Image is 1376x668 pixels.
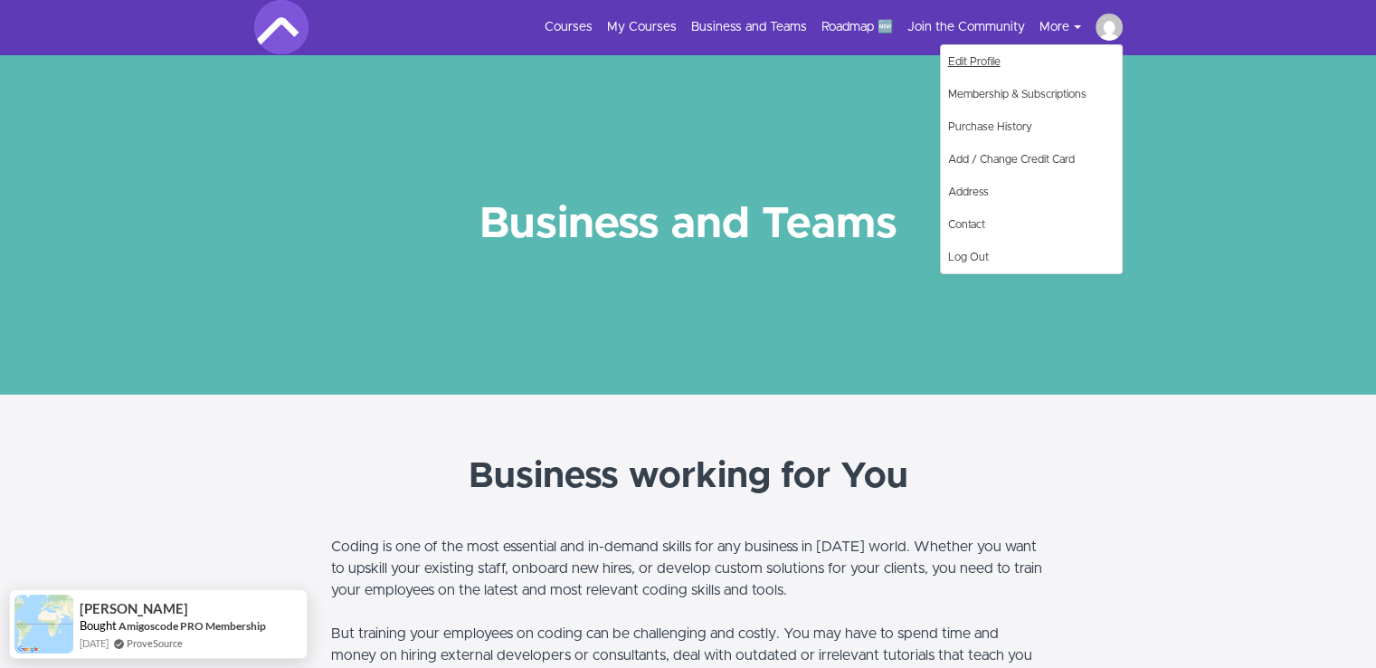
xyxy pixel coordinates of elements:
[80,635,109,651] span: [DATE]
[479,203,897,246] strong: Business and Teams
[1096,14,1123,41] img: rozimuhammadjon571@gmail.com
[545,18,593,36] a: Courses
[607,18,677,36] a: My Courses
[691,18,807,36] a: Business and Teams
[821,18,893,36] a: Roadmap 🆕
[1039,18,1096,36] button: More
[14,595,73,654] img: provesource social proof notification image
[941,78,1122,110] a: Membership & Subscriptions
[80,601,188,616] span: [PERSON_NAME]
[941,241,1122,273] a: Log Out
[941,208,1122,241] a: Contact
[941,143,1122,176] a: Add / Change Credit Card
[80,618,117,633] span: Bought
[119,619,266,633] a: Amigoscode PRO Membership
[469,458,908,494] strong: Business working for You
[127,635,183,651] a: ProveSource
[941,110,1122,143] a: Purchase History
[907,18,1025,36] a: Join the Community
[941,176,1122,208] a: Address
[941,45,1122,78] a: Edit Profile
